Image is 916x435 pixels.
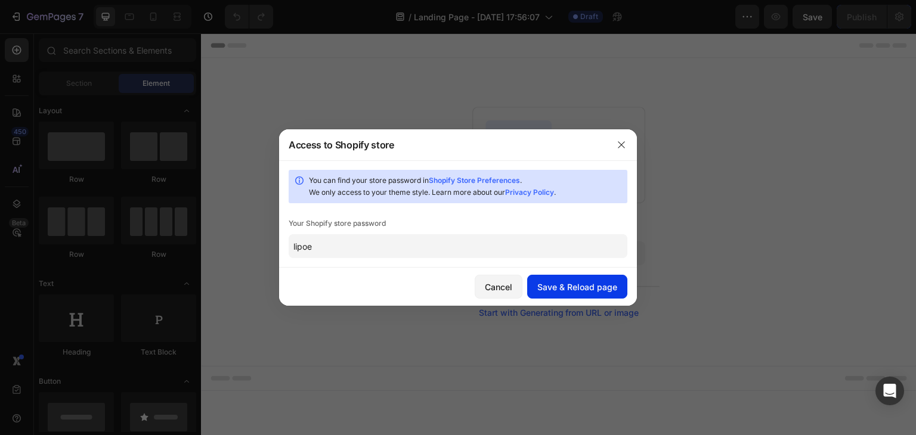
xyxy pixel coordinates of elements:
[309,175,623,198] div: You can find your store password in . We only access to your theme style. Learn more about our .
[429,176,520,185] a: Shopify Store Preferences
[527,275,627,299] button: Save & Reload page
[271,208,353,232] button: Add sections
[485,281,512,293] div: Cancel
[475,275,522,299] button: Cancel
[505,188,554,197] a: Privacy Policy
[360,208,444,232] button: Add elements
[289,234,627,258] input: Enter password
[278,275,438,284] div: Start with Generating from URL or image
[289,218,627,229] div: Your Shopify store password
[537,281,617,293] div: Save & Reload page
[875,377,904,405] div: Open Intercom Messenger
[289,138,394,152] div: Access to Shopify store
[286,184,430,198] div: Start with Sections from sidebar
